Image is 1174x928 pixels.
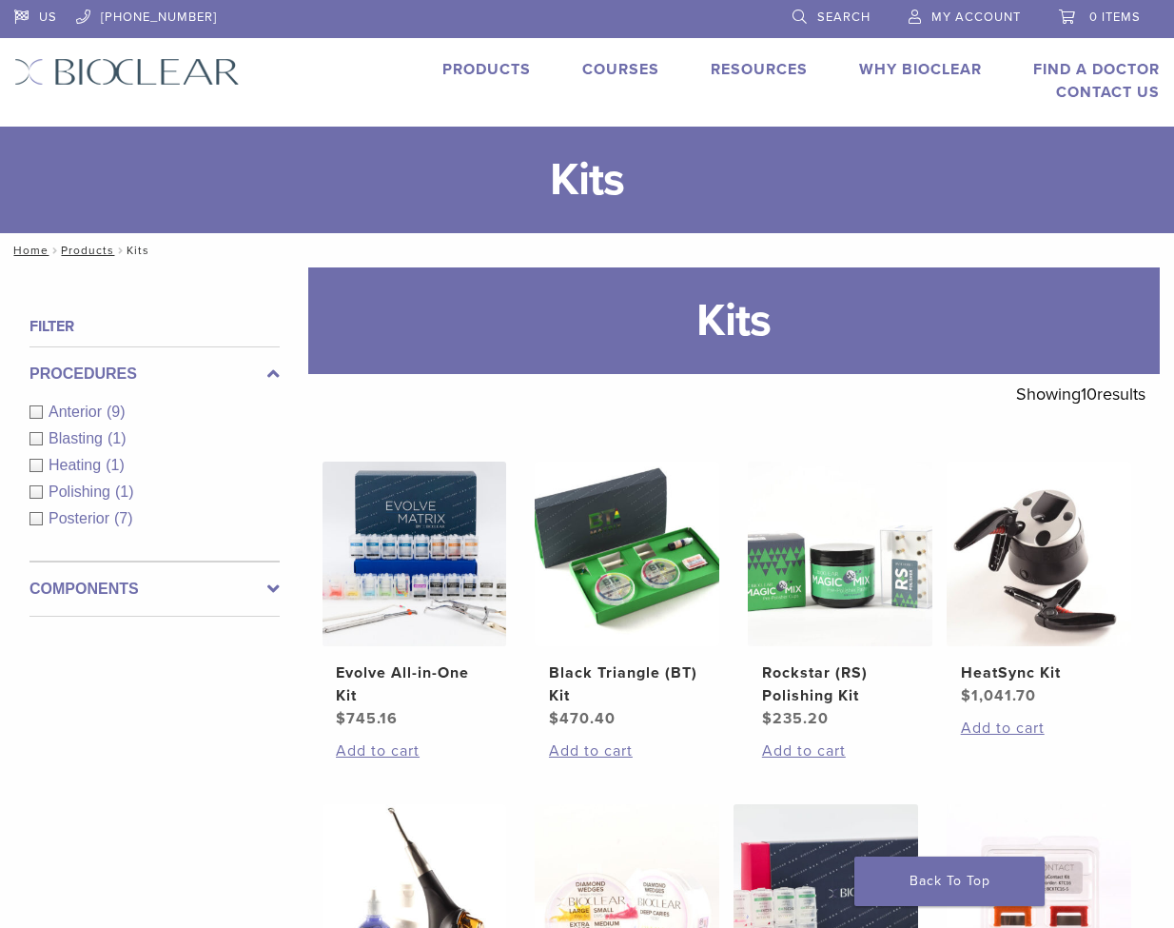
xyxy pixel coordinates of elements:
span: Posterior [49,510,114,526]
span: $ [762,709,773,728]
bdi: 470.40 [549,709,616,728]
a: Add to cart: “Rockstar (RS) Polishing Kit” [762,740,919,762]
label: Procedures [29,363,280,385]
a: Why Bioclear [859,60,982,79]
span: 0 items [1089,10,1141,25]
p: Showing results [1016,374,1145,414]
span: $ [336,709,346,728]
span: (1) [106,457,125,473]
a: Add to cart: “Black Triangle (BT) Kit” [549,740,706,762]
bdi: 1,041.70 [961,686,1036,705]
span: Search [817,10,871,25]
span: (9) [107,404,126,420]
img: Evolve All-in-One Kit [323,462,507,646]
h2: Black Triangle (BT) Kit [549,661,706,707]
span: Polishing [49,484,115,500]
bdi: 235.20 [762,709,829,728]
a: Courses [582,60,659,79]
h1: Kits [308,267,1161,374]
h4: Filter [29,315,280,338]
a: Products [61,244,114,257]
a: Products [442,60,531,79]
a: Find A Doctor [1033,60,1160,79]
span: (1) [108,430,127,446]
label: Components [29,578,280,601]
h2: Rockstar (RS) Polishing Kit [762,661,919,707]
span: 10 [1081,384,1097,405]
a: Contact Us [1056,83,1160,102]
img: Black Triangle (BT) Kit [535,462,719,646]
a: Back To Top [854,857,1045,906]
a: Resources [711,60,808,79]
span: $ [549,709,559,728]
span: (7) [114,510,133,526]
a: HeatSync KitHeatSync Kit $1,041.70 [947,462,1131,707]
a: Evolve All-in-One KitEvolve All-in-One Kit $745.16 [323,462,507,730]
span: Anterior [49,404,107,420]
img: Bioclear [14,58,240,86]
img: Rockstar (RS) Polishing Kit [748,462,932,646]
a: Home [8,244,49,257]
span: / [49,246,61,255]
span: (1) [115,484,134,500]
span: Blasting [49,430,108,446]
span: Heating [49,457,106,473]
bdi: 745.16 [336,709,398,728]
h2: HeatSync Kit [961,661,1118,684]
span: / [114,246,127,255]
a: Add to cart: “HeatSync Kit” [961,717,1118,740]
a: Black Triangle (BT) KitBlack Triangle (BT) Kit $470.40 [535,462,719,730]
a: Add to cart: “Evolve All-in-One Kit” [336,740,493,762]
a: Rockstar (RS) Polishing KitRockstar (RS) Polishing Kit $235.20 [748,462,932,730]
img: HeatSync Kit [947,462,1131,646]
span: My Account [931,10,1021,25]
span: $ [961,686,971,705]
h2: Evolve All-in-One Kit [336,661,493,707]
